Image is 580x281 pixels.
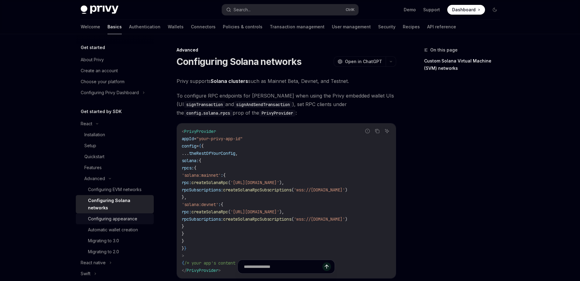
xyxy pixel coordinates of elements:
div: Search... [234,6,251,13]
a: Features [76,162,154,173]
span: } [182,224,184,229]
span: createSolanaRpc [192,209,228,215]
code: config.solana.rpcs [184,110,233,116]
a: Installation [76,129,154,140]
span: '[URL][DOMAIN_NAME]' [230,209,279,215]
span: < [182,129,184,134]
div: Setup [84,142,96,149]
a: Migrating to 2.0 [76,246,154,257]
div: Configuring appearance [88,215,137,222]
span: config [182,143,196,149]
span: Dashboard [452,7,476,13]
a: Quickstart [76,151,154,162]
span: ( [291,216,294,222]
h5: Get started [81,44,105,51]
span: createSolanaRpc [192,180,228,185]
span: ), [279,180,284,185]
span: ( [291,187,294,193]
a: Welcome [81,20,100,34]
a: Setup [76,140,154,151]
code: signAndSendTransaction [234,101,292,108]
h5: Get started by SDK [81,108,122,115]
a: Automatic wallet creation [76,224,154,235]
span: } [182,231,184,237]
a: About Privy [76,54,154,65]
a: Recipes [403,20,420,34]
span: Ctrl K [346,7,355,12]
a: Policies & controls [223,20,262,34]
span: { [199,143,201,149]
span: { [199,158,201,163]
span: { [194,165,196,171]
code: signTransaction [184,101,225,108]
span: appId [182,136,194,141]
span: '[URL][DOMAIN_NAME]' [230,180,279,185]
span: { [221,202,223,207]
a: Authentication [129,20,160,34]
a: Dashboard [447,5,485,15]
div: Migrating to 2.0 [88,248,119,255]
div: Configuring Privy Dashboard [81,89,139,96]
button: Report incorrect code [364,127,371,135]
span: "your-privy-app-id" [196,136,243,141]
span: rpc: [182,180,192,185]
div: Advanced [177,47,396,53]
span: createSolanaRpcSubscriptions [223,216,291,222]
span: PrivyProvider [184,129,216,134]
span: } [182,238,184,244]
div: Configuring Solana networks [88,197,150,212]
span: theRestOfYourConfig [189,151,235,156]
div: Choose your platform [81,78,125,85]
span: : [221,173,223,178]
span: solana: [182,158,199,163]
span: }, [182,194,187,200]
span: rpc: [182,209,192,215]
a: Basics [107,20,122,34]
code: PrivyProvider [259,110,296,116]
span: { [201,143,204,149]
div: Configuring EVM networks [88,186,142,193]
div: React native [81,259,106,266]
span: 'wss://[DOMAIN_NAME]' [294,216,345,222]
a: Migrating to 3.0 [76,235,154,246]
div: Quickstart [84,153,104,160]
span: ( [228,209,230,215]
a: Configuring EVM networks [76,184,154,195]
button: Search...CtrlK [222,4,358,15]
span: rpcSubscriptions: [182,216,223,222]
a: Security [378,20,395,34]
a: Demo [404,7,416,13]
span: ) [345,216,347,222]
div: Installation [84,131,105,138]
div: Automatic wallet creation [88,226,138,233]
span: To configure RPC endpoints for [PERSON_NAME] when using the Privy embedded wallet UIs (UI and ), ... [177,91,396,117]
span: createSolanaRpcSubscriptions [223,187,291,193]
h1: Configuring Solana networks [177,56,302,67]
span: 'solana:devnet' [182,202,218,207]
a: Connectors [191,20,216,34]
span: rpcSubscriptions: [182,187,223,193]
span: 'wss://[DOMAIN_NAME]' [294,187,345,193]
span: Privy supports such as Mainnet Beta, Devnet, and Testnet. [177,77,396,85]
div: Create an account [81,67,118,74]
button: Toggle dark mode [490,5,500,15]
a: Transaction management [270,20,325,34]
span: rpcs: [182,165,194,171]
button: Ask AI [383,127,391,135]
span: { [223,173,226,178]
button: Send message [322,262,331,271]
a: Wallets [168,20,184,34]
a: Create an account [76,65,154,76]
div: Migrating to 3.0 [88,237,119,244]
img: dark logo [81,5,118,14]
span: } [182,246,184,251]
a: Support [423,7,440,13]
span: , [235,151,238,156]
a: Solana clusters [211,78,248,84]
div: React [81,120,92,127]
a: User management [332,20,371,34]
button: Copy the contents from the code block [373,127,381,135]
span: } [184,246,187,251]
span: = [196,143,199,149]
a: Choose your platform [76,76,154,87]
